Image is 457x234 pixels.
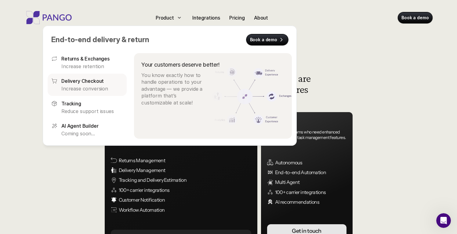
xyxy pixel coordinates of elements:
p: Increase retention [61,63,123,70]
p: Delivery Checkout [61,77,104,85]
p: Increase conversion [61,85,123,92]
a: TrackingReduce support issues [48,96,127,118]
a: Pricing [227,13,247,23]
p: You know exactly how to handle operations to your advantage — we provide a platform that’s custom... [141,72,207,106]
span: return [128,35,149,44]
a: Integrations [190,13,223,23]
span: delivery [92,35,120,44]
p: Tracking [61,100,81,107]
p: Your customers deserve better! [141,60,220,69]
iframe: Intercom live chat [436,213,451,228]
p: Returns & Exchanges [61,55,110,62]
p: Coming soon... [61,130,123,137]
span: & [122,35,126,44]
p: Book a demo [401,15,429,21]
a: Book a demo [246,34,288,45]
a: Book a demo [398,12,432,23]
p: Pricing [229,14,245,21]
a: About [252,13,270,23]
p: AI Agent Builder [61,122,98,130]
p: Reduce support issues [61,108,123,114]
p: Integrations [192,14,220,21]
p: About [254,14,268,21]
p: Book a demo [250,37,277,43]
span: End-to-end [51,35,91,44]
a: Returns & ExchangesIncrease retention [48,51,127,73]
p: Product [156,14,174,21]
a: Delivery CheckoutIncrease conversion [48,74,127,96]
